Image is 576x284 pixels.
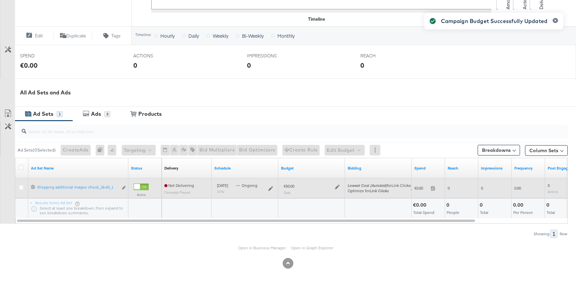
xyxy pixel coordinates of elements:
[164,166,178,171] div: Delivery
[348,183,387,188] em: Lowest Cost (Autobid)
[160,32,175,39] span: Hourly
[413,202,428,208] div: €0.00
[360,53,410,59] span: REACH
[247,53,297,59] span: IMPRESSIONS
[37,185,118,192] a: Shopping additional images check_18-65_1
[33,110,53,118] div: Ad Sets
[20,60,38,70] div: €0.00
[66,33,86,39] span: Duplicate
[135,32,152,37] div: Timeline:
[242,32,264,39] span: Bi-Weekly
[217,190,224,194] sub: 10:42
[164,166,178,171] a: Reflects the ability of your Ad Set to achieve delivery based on ad states, schedule and budget.
[18,147,56,153] div: Ad Sets ( 0 Selected)
[131,166,159,171] a: Shows the current state of your Ad Set.
[348,166,409,171] a: Shows your bid and optimisation settings for this Ad Set.
[20,53,70,59] span: SPEND
[31,166,126,171] a: Your Ad Set name.
[348,183,411,188] span: for Link Clicks
[277,32,295,39] span: Monthly
[96,145,108,156] div: 0
[247,60,251,70] div: 0
[164,190,190,194] sub: Campaign Paused
[413,210,434,215] span: Total Spend
[20,89,576,96] div: All Ad Sets and Ads
[441,17,547,25] div: Campaign Budget Successfully Updated
[291,245,333,250] a: Open in Graph Explorer
[57,111,63,117] div: 1
[15,32,54,40] button: Edit
[370,188,389,193] em: Link Clicks
[242,183,257,188] span: ongoing
[133,60,137,70] div: 0
[164,183,194,188] span: Not Delivering
[360,60,364,70] div: 0
[91,110,101,118] div: Ads
[35,33,43,39] span: Edit
[188,32,199,39] span: Daily
[133,53,183,59] span: ACTIONS
[26,122,518,135] input: Search Ad Set Name, ID or Objective
[284,191,291,195] sub: Daily
[92,32,131,40] button: Tags
[284,184,294,189] div: €50.00
[111,33,121,39] span: Tags
[281,166,342,171] a: Shows the current budget of Ad Set.
[138,110,162,118] div: Products
[348,188,411,194] div: Optimize for
[414,166,442,171] a: The total amount spent to date.
[104,111,110,117] div: 3
[214,166,276,171] a: Shows when your Ad Set is scheduled to deliver.
[54,32,93,40] button: Duplicate
[238,245,286,250] a: Open in Business Manager
[217,183,228,188] span: [DATE]
[37,185,118,190] div: Shopping additional images check_18-65_1
[134,193,149,197] label: Active
[213,32,228,39] span: Weekly
[414,186,428,191] span: €0.00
